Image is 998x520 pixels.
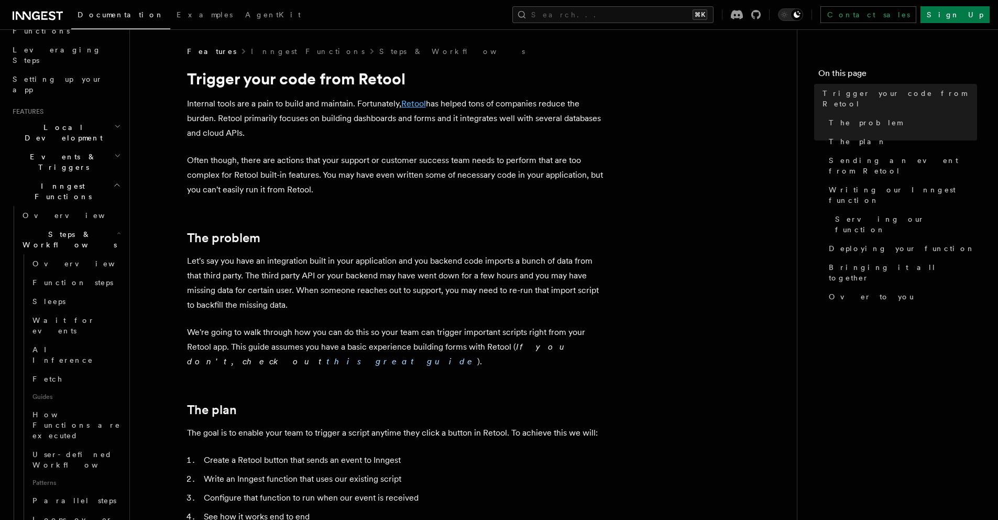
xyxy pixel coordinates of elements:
span: Trigger your code from Retool [822,88,977,109]
span: Patterns [28,474,123,491]
li: Write an Inngest function that uses our existing script [201,472,606,486]
span: Overview [23,211,130,220]
button: Search...⌘K [512,6,714,23]
h1: Trigger your code from Retool [187,69,606,88]
a: Examples [170,3,239,28]
span: Wait for events [32,316,95,335]
p: The goal is to enable your team to trigger a script anytime they click a button in Retool. To ach... [187,426,606,440]
p: Let's say you have an integration built in your application and you backend code imports a bunch ... [187,254,606,312]
a: Serving our function [831,210,977,239]
p: Often though, there are actions that your support or customer success team needs to perform that ... [187,153,606,197]
span: Local Development [8,122,114,143]
a: Documentation [71,3,170,29]
a: Setting up your app [8,70,123,99]
span: User-defined Workflows [32,450,127,469]
a: Parallel steps [28,491,123,510]
a: Sign Up [920,6,990,23]
h4: On this page [818,67,977,84]
a: Over to you [825,287,977,306]
span: Features [8,107,43,116]
span: Sleeps [32,297,65,306]
a: Writing our Inngest function [825,180,977,210]
a: Inngest Functions [251,46,365,57]
a: How Functions are executed [28,405,123,445]
span: How Functions are executed [32,410,120,440]
a: Retool [401,99,426,109]
button: Toggle dark mode [778,8,803,21]
span: The problem [829,117,902,128]
span: Inngest Functions [8,181,113,202]
span: Writing our Inngest function [829,185,977,205]
span: Serving our function [835,214,977,235]
a: Sending an event from Retool [825,151,977,180]
li: Create a Retool button that sends an event to Inngest [201,453,606,468]
a: User-defined Workflows [28,445,123,474]
span: Documentation [78,10,164,19]
a: The plan [825,132,977,151]
span: Guides [28,388,123,405]
p: We're going to walk through how you can do this so your team can trigger important scripts right ... [187,325,606,369]
a: Function steps [28,273,123,292]
a: Leveraging Steps [8,40,123,70]
a: Trigger your code from Retool [818,84,977,113]
button: Local Development [8,118,123,147]
span: Features [187,46,236,57]
span: Setting up your app [13,75,103,94]
a: this great guide [326,356,477,366]
a: Overview [18,206,123,225]
a: Sleeps [28,292,123,311]
span: Over to you [829,291,914,302]
span: Steps & Workflows [18,229,117,250]
span: AI Inference [32,345,93,364]
span: Parallel steps [32,496,116,505]
span: Sending an event from Retool [829,155,977,176]
button: Inngest Functions [8,177,123,206]
span: Fetch [32,375,63,383]
a: Steps & Workflows [379,46,525,57]
span: Overview [32,259,140,268]
li: Configure that function to run when our event is received [201,491,606,505]
a: Fetch [28,370,123,388]
a: Deploying your function [825,239,977,258]
a: AgentKit [239,3,307,28]
a: Overview [28,254,123,273]
span: AgentKit [245,10,301,19]
a: Wait for events [28,311,123,340]
span: Deploying your function [829,243,975,254]
a: The problem [825,113,977,132]
button: Events & Triggers [8,147,123,177]
span: Function steps [32,278,113,287]
a: Bringing it all together [825,258,977,287]
p: Internal tools are a pain to build and maintain. Fortunately, has helped tons of companies reduce... [187,96,606,140]
a: The plan [187,403,237,417]
span: Examples [177,10,233,19]
span: Bringing it all together [829,262,977,283]
a: Contact sales [820,6,916,23]
span: Leveraging Steps [13,46,101,64]
span: Events & Triggers [8,151,114,172]
span: The plan [829,136,886,147]
a: AI Inference [28,340,123,370]
button: Steps & Workflows [18,225,123,254]
kbd: ⌘K [693,9,707,20]
a: The problem [187,231,260,245]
